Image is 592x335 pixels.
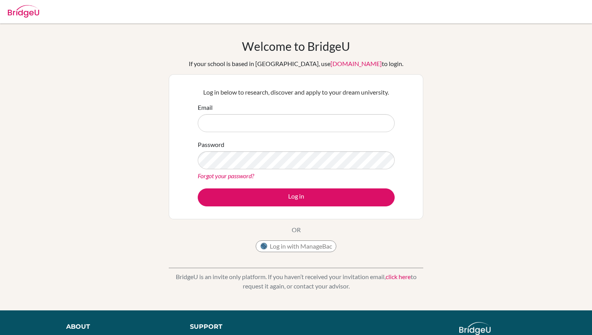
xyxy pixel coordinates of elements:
h1: Welcome to BridgeU [242,39,350,53]
a: [DOMAIN_NAME] [330,60,382,67]
label: Email [198,103,213,112]
a: click here [386,273,411,280]
div: Support [190,322,288,331]
p: OR [292,225,301,235]
label: Password [198,140,224,149]
a: Forgot your password? [198,172,254,179]
div: About [66,322,172,331]
button: Log in with ManageBac [256,240,336,252]
img: logo_white@2x-f4f0deed5e89b7ecb1c2cc34c3e3d731f90f0f143d5ea2071677605dd97b5244.png [459,322,491,335]
div: If your school is based in [GEOGRAPHIC_DATA], use to login. [189,59,403,68]
p: BridgeU is an invite only platform. If you haven’t received your invitation email, to request it ... [169,272,423,291]
img: Bridge-U [8,5,39,18]
p: Log in below to research, discover and apply to your dream university. [198,88,395,97]
button: Log in [198,188,395,206]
